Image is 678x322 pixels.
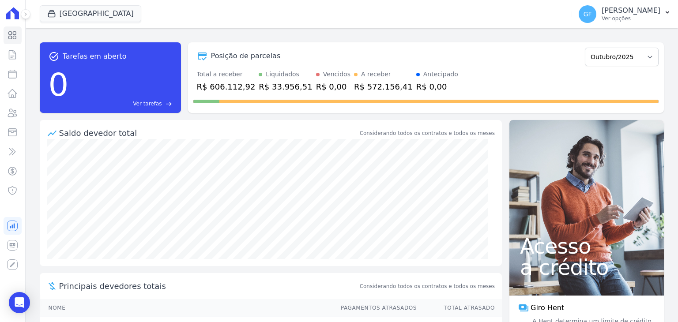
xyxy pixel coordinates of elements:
span: Principais devedores totais [59,280,358,292]
span: Acesso [520,236,653,257]
div: Liquidados [266,70,299,79]
div: R$ 0,00 [416,81,458,93]
span: Considerando todos os contratos e todos os meses [360,282,495,290]
div: R$ 572.156,41 [354,81,413,93]
span: a crédito [520,257,653,278]
span: Giro Hent [531,303,564,313]
div: Vencidos [323,70,350,79]
div: Saldo devedor total [59,127,358,139]
p: Ver opções [602,15,660,22]
div: Open Intercom Messenger [9,292,30,313]
button: [GEOGRAPHIC_DATA] [40,5,141,22]
span: east [166,101,172,107]
span: GF [584,11,592,17]
span: Tarefas em aberto [63,51,127,62]
th: Nome [40,299,332,317]
div: Total a receber [197,70,256,79]
div: R$ 33.956,51 [259,81,312,93]
th: Pagamentos Atrasados [332,299,417,317]
div: Considerando todos os contratos e todos os meses [360,129,495,137]
a: Ver tarefas east [72,100,172,108]
div: R$ 0,00 [316,81,350,93]
span: task_alt [49,51,59,62]
div: A receber [361,70,391,79]
p: [PERSON_NAME] [602,6,660,15]
th: Total Atrasado [417,299,502,317]
button: GF [PERSON_NAME] Ver opções [572,2,678,26]
div: R$ 606.112,92 [197,81,256,93]
div: Posição de parcelas [211,51,281,61]
div: 0 [49,62,69,108]
div: Antecipado [423,70,458,79]
span: Ver tarefas [133,100,162,108]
